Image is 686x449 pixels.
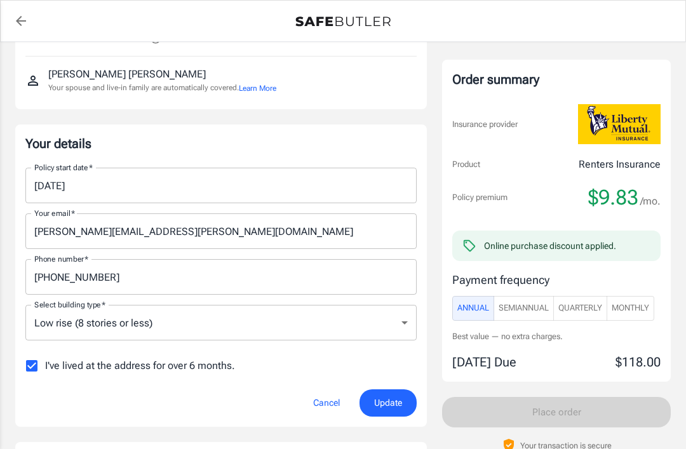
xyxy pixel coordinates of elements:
p: Best value — no extra charges. [452,331,661,343]
span: Update [374,395,402,411]
button: SemiAnnual [494,296,554,321]
p: Your spouse and live-in family are automatically covered. [48,82,276,94]
button: Quarterly [553,296,607,321]
img: Liberty Mutual [578,104,661,144]
p: Insurance provider [452,118,518,131]
button: Annual [452,296,494,321]
p: $118.00 [615,352,661,372]
button: Monthly [607,296,654,321]
label: Policy start date [34,162,93,173]
span: SemiAnnual [499,301,549,316]
div: Online purchase discount applied. [484,239,616,252]
input: Choose date, selected date is Sep 8, 2025 [25,168,408,203]
p: [DATE] Due [452,352,516,372]
span: $9.83 [588,185,638,210]
div: Low rise (8 stories or less) [25,305,417,340]
button: Update [360,389,417,417]
p: Payment frequency [452,271,661,288]
span: I've lived at the address for over 6 months. [45,358,235,373]
p: Policy premium [452,191,508,204]
span: /mo. [640,192,661,210]
label: Phone number [34,253,88,264]
img: Back to quotes [295,17,391,27]
a: back to quotes [8,8,34,34]
input: Enter email [25,213,417,249]
label: Your email [34,208,75,218]
span: Annual [457,301,489,316]
p: Renters Insurance [579,157,661,172]
p: Product [452,158,480,171]
label: Select building type [34,299,105,310]
span: Monthly [612,301,649,316]
button: Cancel [299,389,354,417]
span: Quarterly [558,301,602,316]
p: Your details [25,135,417,152]
div: Order summary [452,70,661,89]
button: Learn More [239,83,276,94]
svg: Insured person [25,73,41,88]
p: [PERSON_NAME] [PERSON_NAME] [48,67,206,82]
input: Enter number [25,259,417,295]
